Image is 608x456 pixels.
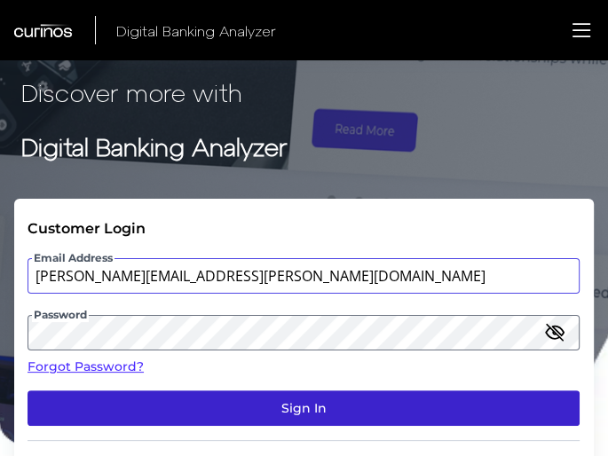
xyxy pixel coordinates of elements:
div: Customer Login [28,220,580,237]
strong: Digital Banking Analyzer [21,131,288,161]
span: Digital Banking Analyzer [116,22,276,39]
button: Sign In [28,390,580,426]
p: Discover more with [21,75,587,111]
img: Curinos [14,24,74,37]
span: Email Address [32,251,114,265]
a: Forgot Password? [28,358,580,376]
span: Password [32,308,89,322]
